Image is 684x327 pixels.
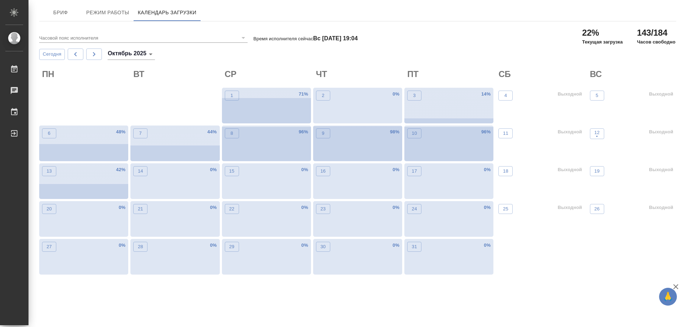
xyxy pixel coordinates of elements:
[42,128,56,138] button: 6
[503,205,508,213] p: 25
[133,204,147,214] button: 21
[390,128,399,136] p: 98 %
[558,204,582,211] p: Выходной
[503,168,508,175] p: 18
[659,288,677,306] button: 🙏
[225,68,311,80] h2: СР
[322,92,324,99] p: 2
[316,166,330,176] button: 16
[133,68,219,80] h2: ВТ
[42,204,56,214] button: 20
[484,204,491,211] p: 0 %
[637,39,675,46] p: Часов свободно
[47,243,52,250] p: 27
[301,242,308,249] p: 0 %
[407,91,421,101] button: 3
[594,129,600,136] p: 12
[42,68,128,80] h2: ПН
[133,128,147,138] button: 7
[484,242,491,249] p: 0 %
[393,91,399,98] p: 0 %
[133,242,147,252] button: 28
[210,242,217,249] p: 0 %
[316,242,330,252] button: 30
[225,204,239,214] button: 22
[43,50,61,58] span: Сегодня
[299,128,308,136] p: 96 %
[407,204,421,214] button: 24
[42,242,56,252] button: 27
[299,91,308,98] p: 71 %
[225,166,239,176] button: 15
[225,242,239,252] button: 29
[498,91,513,101] button: 4
[558,166,582,173] p: Выходной
[138,205,143,213] p: 21
[412,130,417,137] p: 10
[320,205,326,213] p: 23
[225,128,239,138] button: 8
[407,166,421,176] button: 17
[498,204,513,214] button: 25
[207,128,217,136] p: 44 %
[498,166,513,176] button: 18
[412,243,417,250] p: 31
[230,92,233,99] p: 1
[412,205,417,213] p: 24
[649,128,673,136] p: Выходной
[498,128,513,138] button: 11
[498,68,585,80] h2: СБ
[407,128,421,138] button: 10
[119,204,125,211] p: 0 %
[48,130,50,137] p: 6
[138,168,143,175] p: 14
[316,68,402,80] h2: ЧТ
[590,204,604,214] button: 26
[138,243,143,250] p: 28
[230,130,233,137] p: 8
[558,91,582,98] p: Выходной
[393,166,399,173] p: 0 %
[225,91,239,101] button: 1
[322,130,324,137] p: 9
[138,8,197,17] span: Календарь загрузки
[649,166,673,173] p: Выходной
[582,27,623,39] h2: 22%
[316,128,330,138] button: 9
[320,168,326,175] p: 16
[582,39,623,46] p: Текущая загрузка
[316,91,330,101] button: 2
[301,166,308,173] p: 0 %
[119,242,125,249] p: 0 %
[594,133,600,140] p: •
[47,168,52,175] p: 13
[43,8,78,17] span: Бриф
[590,68,676,80] h2: ВС
[504,92,507,99] p: 4
[481,128,491,136] p: 96 %
[662,289,674,304] span: 🙏
[649,91,673,98] p: Выходной
[412,168,417,175] p: 17
[39,49,65,60] button: Сегодня
[407,68,493,80] h2: ПТ
[229,168,234,175] p: 15
[594,205,600,213] p: 26
[558,128,582,136] p: Выходной
[133,166,147,176] button: 14
[47,205,52,213] p: 20
[407,242,421,252] button: 31
[320,243,326,250] p: 30
[481,91,491,98] p: 14 %
[42,166,56,176] button: 13
[139,130,142,137] p: 7
[301,204,308,211] p: 0 %
[229,205,234,213] p: 22
[393,204,399,211] p: 0 %
[594,168,600,175] p: 19
[210,166,217,173] p: 0 %
[590,166,604,176] button: 19
[590,128,604,139] button: 12•
[116,166,125,173] p: 42 %
[253,36,358,41] p: Время исполнителя сейчас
